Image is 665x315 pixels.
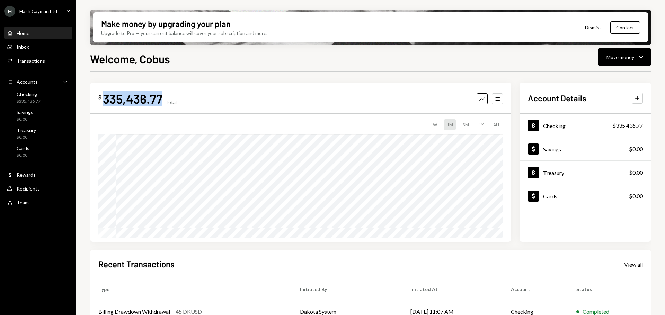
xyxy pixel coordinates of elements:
th: Type [90,278,292,300]
div: 1Y [476,119,486,130]
a: Accounts [4,75,72,88]
div: Checking [17,91,41,97]
div: Make money by upgrading your plan [101,18,231,29]
div: $335,436.77 [17,99,41,104]
div: $0.00 [629,145,643,153]
div: Home [17,30,29,36]
a: Treasury$0.00 [4,125,72,142]
div: Savings [543,146,561,152]
div: Recipients [17,186,40,192]
div: Move money [606,54,634,61]
div: Treasury [543,169,564,176]
a: Checking$335,436.77 [520,114,651,137]
div: Savings [17,109,33,115]
a: Cards$0.00 [4,143,72,160]
div: $0.00 [629,192,643,200]
a: Rewards [4,168,72,181]
div: $335,436.77 [612,121,643,130]
a: Treasury$0.00 [520,161,651,184]
div: 1M [444,119,456,130]
div: $ [98,94,101,101]
div: Checking [543,122,566,129]
div: Treasury [17,127,36,133]
th: Initiated At [402,278,503,300]
div: H [4,6,15,17]
h2: Recent Transactions [98,258,175,270]
th: Status [568,278,651,300]
div: Hash Cayman Ltd [19,8,57,14]
button: Contact [610,21,640,34]
button: Move money [598,48,651,66]
div: $0.00 [17,117,33,122]
div: Accounts [17,79,38,85]
div: Upgrade to Pro — your current balance will cover your subscription and more. [101,29,267,37]
th: Initiated By [292,278,402,300]
div: 1W [428,119,440,130]
a: View all [624,260,643,268]
a: Team [4,196,72,209]
div: Transactions [17,58,45,64]
div: Inbox [17,44,29,50]
th: Account [503,278,568,300]
a: Home [4,27,72,39]
a: Inbox [4,40,72,53]
h1: Welcome, Cobus [90,52,170,66]
div: 3M [460,119,472,130]
div: ALL [490,119,503,130]
div: Team [17,200,29,205]
h2: Account Details [528,92,586,104]
a: Checking$335,436.77 [4,89,72,106]
div: Rewards [17,172,36,178]
div: 335,436.77 [103,91,162,106]
a: Transactions [4,54,72,67]
a: Savings$0.00 [4,107,72,124]
div: Cards [543,193,557,200]
a: Savings$0.00 [520,137,651,160]
a: Recipients [4,182,72,195]
a: Cards$0.00 [520,184,651,207]
div: Total [165,99,177,105]
div: $0.00 [17,152,29,158]
div: $0.00 [629,168,643,177]
div: Cards [17,145,29,151]
button: Dismiss [576,19,610,36]
div: $0.00 [17,135,36,140]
